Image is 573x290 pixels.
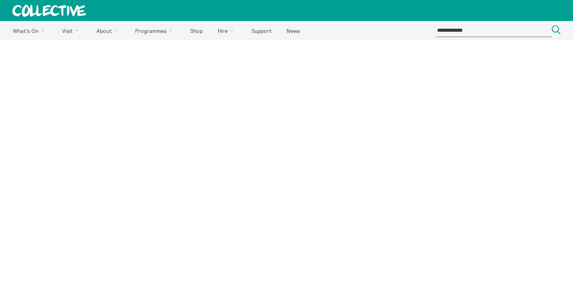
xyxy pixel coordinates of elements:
a: Support [245,21,278,40]
a: Programmes [129,21,182,40]
a: Visit [56,21,88,40]
a: Hire [211,21,243,40]
a: News [280,21,307,40]
a: Shop [183,21,209,40]
a: About [90,21,127,40]
a: What's On [6,21,54,40]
